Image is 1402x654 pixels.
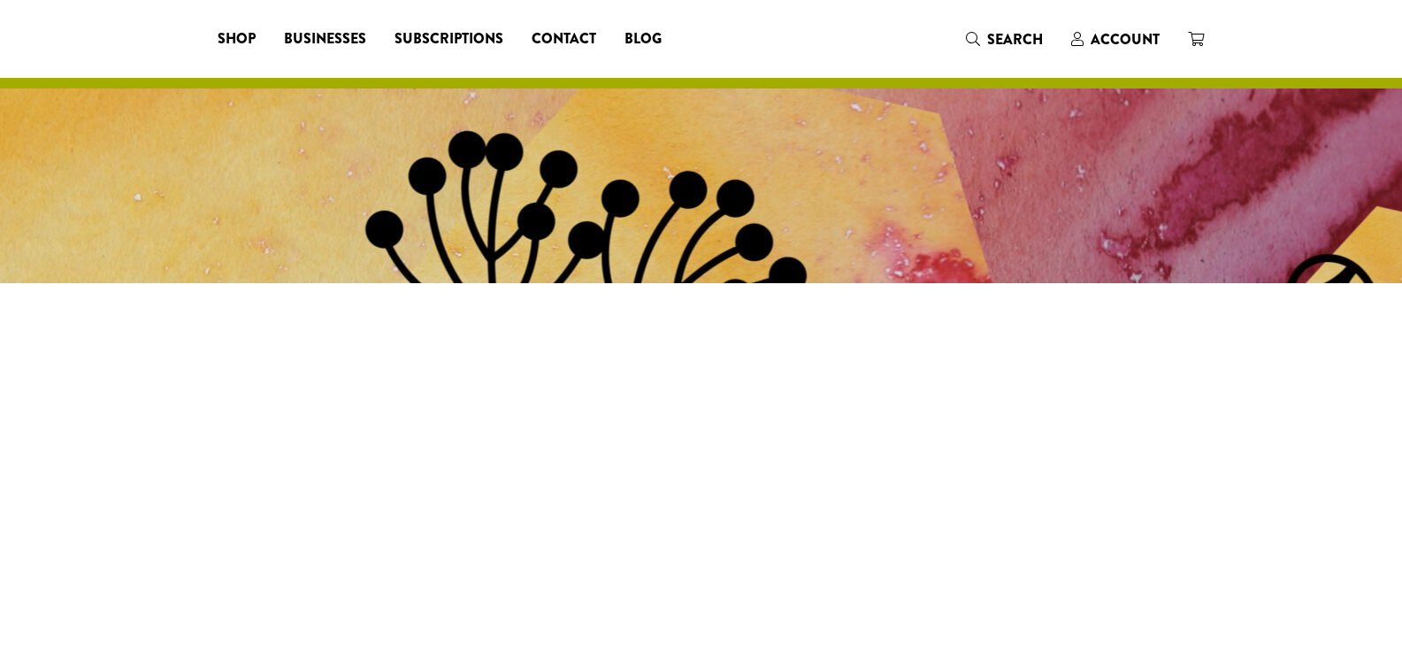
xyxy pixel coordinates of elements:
span: Businesses [284,28,366,50]
span: Blog [624,28,662,50]
span: Account [1091,29,1160,50]
span: Subscriptions [395,28,503,50]
span: Shop [218,28,256,50]
a: Shop [203,25,270,53]
span: Search [987,29,1043,50]
span: Contact [532,28,596,50]
a: Search [952,25,1057,54]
